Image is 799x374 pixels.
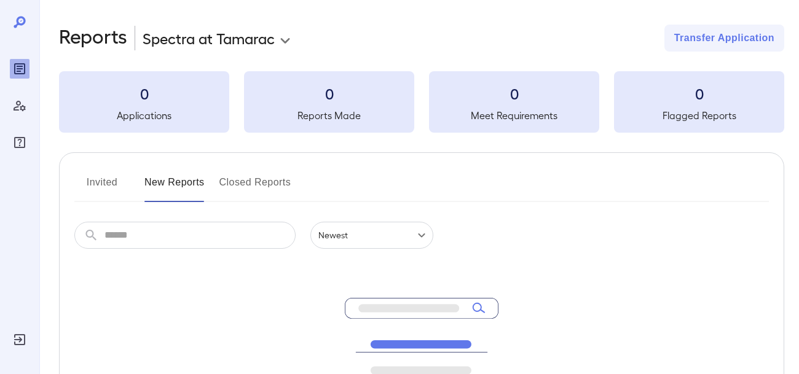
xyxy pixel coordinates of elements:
h5: Meet Requirements [429,108,599,123]
div: Reports [10,59,30,79]
h3: 0 [59,84,229,103]
div: Newest [310,222,433,249]
h5: Applications [59,108,229,123]
button: Invited [74,173,130,202]
summary: 0Applications0Reports Made0Meet Requirements0Flagged Reports [59,71,784,133]
div: Log Out [10,330,30,349]
h3: 0 [244,84,414,103]
div: FAQ [10,133,30,152]
div: Manage Users [10,96,30,115]
button: Transfer Application [664,25,784,52]
p: Spectra at Tamarac [143,28,275,48]
button: New Reports [144,173,205,202]
h3: 0 [614,84,784,103]
h3: 0 [429,84,599,103]
button: Closed Reports [219,173,291,202]
h5: Reports Made [244,108,414,123]
h2: Reports [59,25,127,52]
h5: Flagged Reports [614,108,784,123]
